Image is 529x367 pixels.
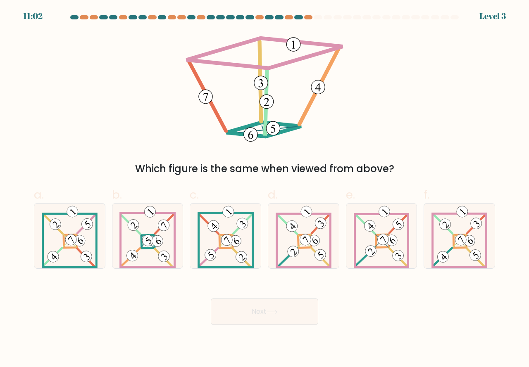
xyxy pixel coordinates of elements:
[211,298,318,325] button: Next
[39,161,490,176] div: Which figure is the same when viewed from above?
[112,187,122,203] span: b.
[479,10,506,22] div: Level 3
[34,187,44,203] span: a.
[268,187,278,203] span: d.
[23,10,43,22] div: 11:02
[190,187,199,203] span: c.
[424,187,429,203] span: f.
[346,187,355,203] span: e.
